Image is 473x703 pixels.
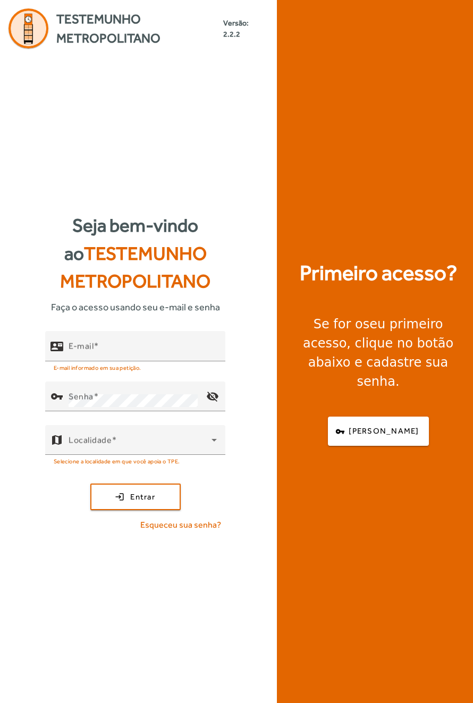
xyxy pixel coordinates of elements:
mat-icon: visibility_off [200,384,225,409]
mat-label: Localidade [69,435,112,445]
small: Versão: 2.2.2 [223,18,262,40]
mat-icon: map [50,434,63,446]
mat-label: Senha [69,391,94,401]
strong: seu primeiro acesso [303,317,443,351]
mat-hint: Selecione a localidade em que você apoia o TPE. [54,455,180,467]
span: Entrar [130,491,155,503]
mat-label: E-mail [69,341,94,351]
span: Testemunho Metropolitano [56,10,223,48]
span: Testemunho Metropolitano [60,243,210,292]
span: Esqueceu sua senha? [140,519,221,531]
span: [PERSON_NAME] [349,425,419,437]
img: Logo Agenda [9,9,48,48]
button: [PERSON_NAME] [328,417,429,446]
mat-icon: contact_mail [50,340,63,352]
span: Faça o acesso usando seu e-mail e senha [51,300,220,314]
button: Entrar [90,484,181,510]
div: Se for o , clique no botão abaixo e cadastre sua senha. [290,315,467,391]
strong: Primeiro acesso? [300,257,457,289]
mat-hint: E-mail informado em sua petição. [54,361,141,373]
mat-icon: vpn_key [50,390,63,403]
